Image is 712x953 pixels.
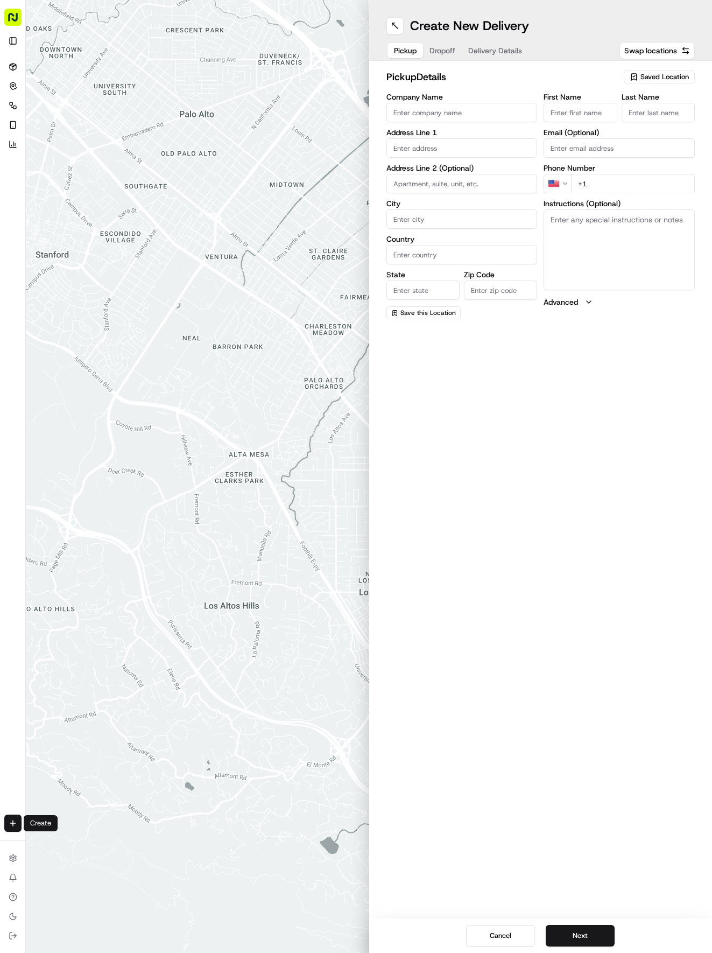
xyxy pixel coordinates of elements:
[107,238,130,246] span: Pylon
[544,200,695,207] label: Instructions (Optional)
[11,11,32,32] img: Nash
[386,174,538,193] input: Apartment, suite, unit, etc.
[466,925,535,947] button: Cancel
[167,138,196,151] button: See all
[386,271,460,278] label: State
[386,209,538,229] input: Enter city
[544,129,695,136] label: Email (Optional)
[33,167,146,176] span: [PERSON_NAME] (Assistant Store Manager)
[149,167,152,176] span: •
[102,212,173,222] span: API Documentation
[48,103,177,114] div: Start new chat
[386,235,538,243] label: Country
[386,138,538,158] input: Enter address
[386,103,538,122] input: Enter company name
[91,213,100,221] div: 💻
[48,114,148,122] div: We're available if you need us!
[622,103,695,122] input: Enter last name
[11,140,72,149] div: Past conversations
[544,93,617,101] label: First Name
[464,271,537,278] label: Zip Code
[544,164,695,172] label: Phone Number
[394,45,417,56] span: Pickup
[154,167,177,176] span: [DATE]
[6,207,87,227] a: 📗Knowledge Base
[410,17,529,34] h1: Create New Delivery
[400,309,456,317] span: Save this Location
[624,45,677,56] span: Swap locations
[76,237,130,246] a: Powered byPylon
[24,815,58,831] div: Create
[546,925,615,947] button: Next
[87,207,177,227] a: 💻API Documentation
[544,297,578,307] label: Advanced
[619,42,695,59] button: Swap locations
[22,212,82,222] span: Knowledge Base
[183,106,196,119] button: Start new chat
[544,103,617,122] input: Enter first name
[386,129,538,136] label: Address Line 1
[11,157,28,174] img: Hayden (Assistant Store Manager)
[23,103,42,122] img: 9188753566659_6852d8bf1fb38e338040_72.png
[624,69,695,85] button: Saved Location
[571,174,695,193] input: Enter phone number
[464,281,537,300] input: Enter zip code
[11,213,19,221] div: 📗
[386,93,538,101] label: Company Name
[386,306,461,319] button: Save this Location
[386,281,460,300] input: Enter state
[386,200,538,207] label: City
[28,69,194,81] input: Got a question? Start typing here...
[386,164,538,172] label: Address Line 2 (Optional)
[429,45,455,56] span: Dropoff
[544,297,695,307] button: Advanced
[386,245,538,264] input: Enter country
[640,72,689,82] span: Saved Location
[622,93,695,101] label: Last Name
[11,43,196,60] p: Welcome 👋
[386,69,618,85] h2: pickup Details
[11,103,30,122] img: 1736555255976-a54dd68f-1ca7-489b-9aae-adbdc363a1c4
[544,138,695,158] input: Enter email address
[468,45,522,56] span: Delivery Details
